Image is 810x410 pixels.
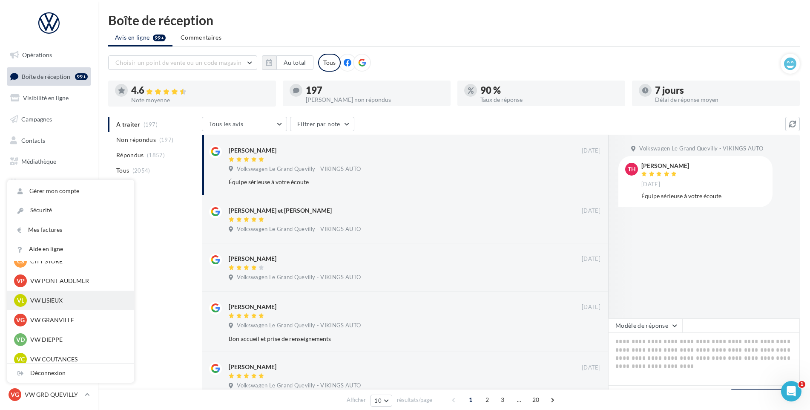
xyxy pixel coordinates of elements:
p: VW GRD QUEVILLY [25,390,81,399]
a: Contacts [5,132,93,150]
div: [PERSON_NAME] [229,303,276,311]
a: VG VW GRD QUEVILLY [7,387,91,403]
span: [DATE] [582,207,600,215]
span: [DATE] [582,303,600,311]
span: CS [17,257,24,266]
span: [DATE] [582,364,600,372]
div: [PERSON_NAME] [229,254,276,263]
a: Boîte de réception99+ [5,67,93,86]
span: 20 [529,393,543,407]
span: Volkswagen Le Grand Quevilly - VIKINGS AUTO [237,165,361,173]
span: Opérations [22,51,52,58]
span: VC [17,355,25,364]
div: Tous [318,54,341,72]
span: Commentaires [181,33,221,42]
span: VP [17,277,25,285]
span: Visibilité en ligne [23,94,69,101]
div: Équipe sérieuse à votre écoute [229,178,545,186]
span: Non répondus [116,136,156,144]
button: Au total [276,55,313,70]
span: Campagnes [21,115,52,123]
p: VW GRANVILLE [30,316,124,324]
div: [PERSON_NAME] [641,163,689,169]
div: [PERSON_NAME] non répondus [306,97,444,103]
span: Calendrier [21,179,50,186]
div: 7 jours [655,86,793,95]
span: Volkswagen Le Grand Quevilly - VIKINGS AUTO [237,274,361,281]
span: résultats/page [397,396,432,404]
a: Sécurité [7,201,134,220]
span: TH [628,165,636,173]
a: Opérations [5,46,93,64]
a: Campagnes DataOnDemand [5,223,93,248]
span: [DATE] [582,255,600,263]
span: Afficher [347,396,366,404]
a: Campagnes [5,110,93,128]
div: 197 [306,86,444,95]
p: CITY STORE [30,257,124,266]
span: Volkswagen Le Grand Quevilly - VIKINGS AUTO [237,322,361,329]
a: Gérer mon compte [7,182,134,201]
button: Au total [262,55,313,70]
div: Délai de réponse moyen [655,97,793,103]
span: Volkswagen Le Grand Quevilly - VIKINGS AUTO [639,145,763,153]
div: Bon accueil et prise de renseignements [229,335,545,343]
button: Choisir un point de vente ou un code magasin [108,55,257,70]
div: Boîte de réception [108,14,800,26]
button: Filtrer par note [290,117,354,131]
span: 3 [496,393,509,407]
button: Tous les avis [202,117,287,131]
a: Mes factures [7,220,134,240]
span: VG [16,316,25,324]
span: Volkswagen Le Grand Quevilly - VIKINGS AUTO [237,382,361,390]
span: (1857) [147,152,165,159]
span: Volkswagen Le Grand Quevilly - VIKINGS AUTO [237,225,361,233]
a: Calendrier [5,174,93,192]
span: Tous [116,166,129,175]
span: Médiathèque [21,158,56,165]
span: 1 [799,381,805,388]
span: 10 [374,397,382,404]
div: 4.6 [131,86,269,95]
span: Répondus [116,151,144,159]
span: [DATE] [582,147,600,155]
div: Équipe sérieuse à votre écoute [641,192,766,200]
span: [DATE] [641,181,660,188]
div: [PERSON_NAME] et [PERSON_NAME] [229,206,332,215]
button: Modèle de réponse [608,318,682,333]
span: VL [17,296,24,305]
span: Tous les avis [209,120,244,127]
div: [PERSON_NAME] [229,146,276,155]
a: PLV et print personnalisable [5,195,93,220]
span: VD [16,335,25,344]
div: 90 % [480,86,618,95]
span: 1 [464,393,477,407]
p: VW PONT AUDEMER [30,277,124,285]
iframe: Intercom live chat [781,381,801,401]
a: Médiathèque [5,153,93,170]
div: 99+ [75,73,88,80]
div: [PERSON_NAME] [229,363,276,371]
span: Choisir un point de vente ou un code magasin [115,59,241,66]
span: VG [11,390,19,399]
p: VW LISIEUX [30,296,124,305]
span: ... [512,393,526,407]
p: VW COUTANCES [30,355,124,364]
span: Boîte de réception [22,72,70,80]
div: Taux de réponse [480,97,618,103]
span: (197) [159,136,174,143]
span: Contacts [21,136,45,144]
a: Aide en ligne [7,240,134,259]
p: VW DIEPPE [30,335,124,344]
button: 10 [371,395,392,407]
div: Note moyenne [131,97,269,103]
span: 2 [480,393,494,407]
div: Déconnexion [7,364,134,383]
a: Visibilité en ligne [5,89,93,107]
span: (2054) [132,167,150,174]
